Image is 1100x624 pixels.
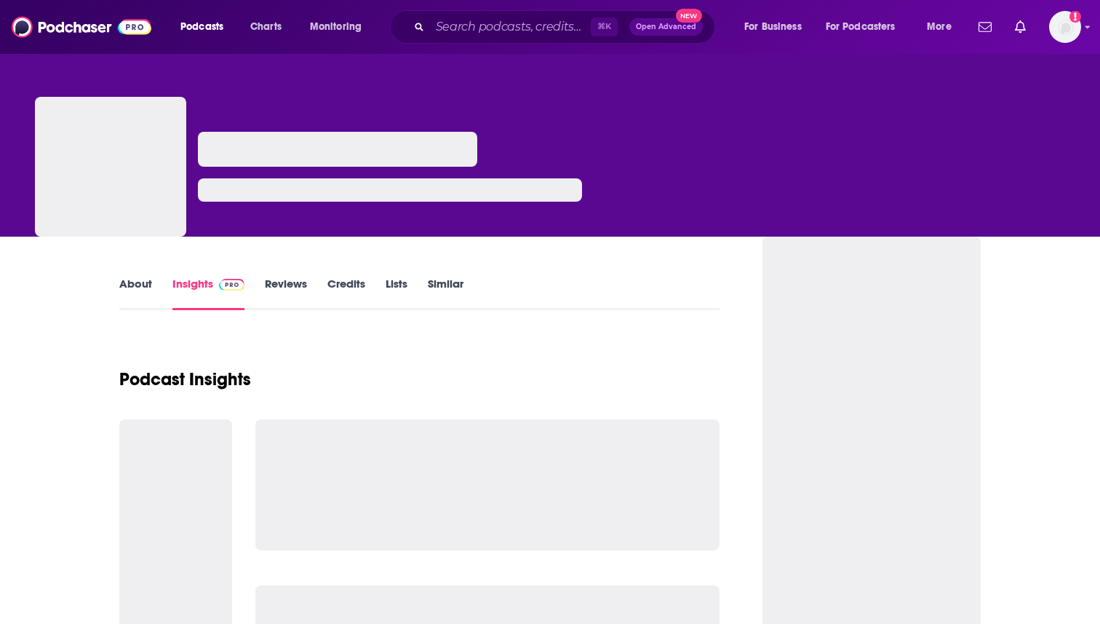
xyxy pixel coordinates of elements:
span: For Business [744,17,802,37]
button: open menu [300,15,380,39]
span: Logged in as alignPR [1049,11,1081,43]
button: Open AdvancedNew [629,18,703,36]
div: Search podcasts, credits, & more... [404,10,729,44]
a: Credits [327,277,365,310]
button: Show profile menu [1049,11,1081,43]
a: Show notifications dropdown [973,15,997,39]
img: Podchaser Pro [219,279,244,291]
a: Similar [428,277,463,310]
button: open menu [917,15,970,39]
a: About [119,277,152,310]
button: open menu [734,15,820,39]
span: Monitoring [310,17,362,37]
a: InsightsPodchaser Pro [172,277,244,310]
svg: Add a profile image [1069,11,1081,23]
a: Reviews [265,277,307,310]
span: Podcasts [180,17,223,37]
span: New [676,9,702,23]
span: ⌘ K [591,17,618,36]
a: Lists [386,277,407,310]
span: More [927,17,952,37]
span: For Podcasters [826,17,896,37]
h1: Podcast Insights [119,368,251,390]
img: User Profile [1049,11,1081,43]
a: Charts [241,15,290,39]
span: Charts [250,17,282,37]
img: Podchaser - Follow, Share and Rate Podcasts [12,13,151,41]
a: Show notifications dropdown [1009,15,1032,39]
input: Search podcasts, credits, & more... [430,15,591,39]
button: open menu [170,15,242,39]
button: open menu [816,15,917,39]
span: Open Advanced [636,23,696,31]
